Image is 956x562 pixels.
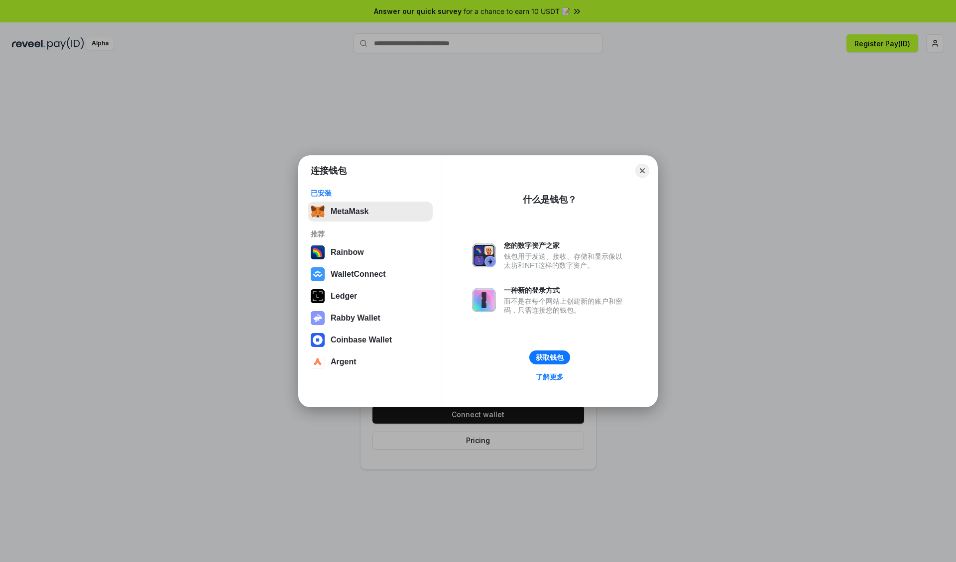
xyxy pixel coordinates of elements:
[331,207,368,216] div: MetaMask
[635,164,649,178] button: Close
[311,245,325,259] img: svg+xml,%3Csvg%20width%3D%22120%22%20height%3D%22120%22%20viewBox%3D%220%200%20120%20120%22%20fil...
[504,252,627,270] div: 钱包用于发送、接收、存储和显示像以太坊和NFT这样的数字资产。
[311,289,325,303] img: svg+xml,%3Csvg%20xmlns%3D%22http%3A%2F%2Fwww.w3.org%2F2000%2Fsvg%22%20width%3D%2228%22%20height%3...
[311,267,325,281] img: svg+xml,%3Csvg%20width%3D%2228%22%20height%3D%2228%22%20viewBox%3D%220%200%2028%2028%22%20fill%3D...
[331,336,392,344] div: Coinbase Wallet
[331,357,357,366] div: Argent
[308,264,433,284] button: WalletConnect
[331,248,364,257] div: Rainbow
[530,370,570,383] a: 了解更多
[311,229,430,238] div: 推荐
[536,353,564,362] div: 获取钱包
[523,194,577,206] div: 什么是钱包？
[504,286,627,295] div: 一种新的登录方式
[311,333,325,347] img: svg+xml,%3Csvg%20width%3D%2228%22%20height%3D%2228%22%20viewBox%3D%220%200%2028%2028%22%20fill%3D...
[308,242,433,262] button: Rainbow
[308,352,433,372] button: Argent
[311,311,325,325] img: svg+xml,%3Csvg%20xmlns%3D%22http%3A%2F%2Fwww.w3.org%2F2000%2Fsvg%22%20fill%3D%22none%22%20viewBox...
[308,286,433,306] button: Ledger
[529,350,570,364] button: 获取钱包
[472,243,496,267] img: svg+xml,%3Csvg%20xmlns%3D%22http%3A%2F%2Fwww.w3.org%2F2000%2Fsvg%22%20fill%3D%22none%22%20viewBox...
[308,308,433,328] button: Rabby Wallet
[536,372,564,381] div: 了解更多
[472,288,496,312] img: svg+xml,%3Csvg%20xmlns%3D%22http%3A%2F%2Fwww.w3.org%2F2000%2Fsvg%22%20fill%3D%22none%22%20viewBox...
[308,330,433,350] button: Coinbase Wallet
[311,189,430,198] div: 已安装
[504,241,627,250] div: 您的数字资产之家
[331,314,380,323] div: Rabby Wallet
[504,297,627,315] div: 而不是在每个网站上创建新的账户和密码，只需连接您的钱包。
[308,202,433,222] button: MetaMask
[311,205,325,219] img: svg+xml,%3Csvg%20fill%3D%22none%22%20height%3D%2233%22%20viewBox%3D%220%200%2035%2033%22%20width%...
[331,270,386,279] div: WalletConnect
[331,292,357,301] div: Ledger
[311,355,325,369] img: svg+xml,%3Csvg%20width%3D%2228%22%20height%3D%2228%22%20viewBox%3D%220%200%2028%2028%22%20fill%3D...
[311,165,347,177] h1: 连接钱包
